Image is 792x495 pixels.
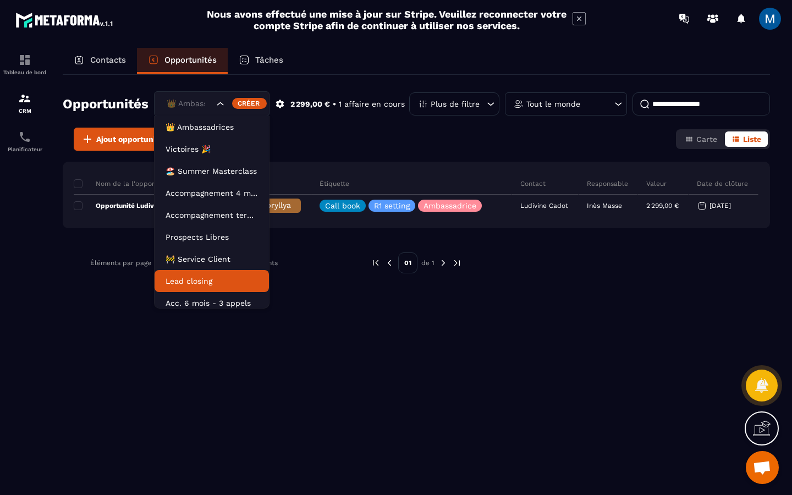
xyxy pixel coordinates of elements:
[3,146,47,152] p: Planificateur
[746,451,779,484] a: Ouvrir le chat
[452,258,462,268] img: next
[587,179,628,188] p: Responsable
[520,179,546,188] p: Contact
[320,179,349,188] p: Étiquette
[256,201,291,210] span: Appryllya
[696,135,717,144] span: Carte
[63,48,137,74] a: Contacts
[325,202,360,210] p: Call book
[3,69,47,75] p: Tableau de bord
[421,258,435,267] p: de 1
[371,258,381,268] img: prev
[18,92,31,105] img: formation
[3,45,47,84] a: formationformationTableau de bord
[166,254,258,265] p: 🚧 Service Client
[63,93,148,115] h2: Opportunités
[74,128,170,151] button: Ajout opportunité
[166,276,258,287] p: Lead closing
[90,55,126,65] p: Contacts
[424,202,476,210] p: Ambassadrice
[154,91,269,117] div: Search for option
[384,258,394,268] img: prev
[74,201,184,210] p: Opportunité Ludivine Cadot
[431,100,480,108] p: Plus de filtre
[164,55,217,65] p: Opportunités
[166,298,258,309] p: Acc. 6 mois - 3 appels
[18,130,31,144] img: scheduler
[232,98,267,109] div: Créer
[3,84,47,122] a: formationformationCRM
[3,108,47,114] p: CRM
[398,252,417,273] p: 01
[374,202,410,210] p: R1 setting
[646,202,679,210] p: 2 299,00 €
[526,100,580,108] p: Tout le monde
[290,99,330,109] p: 2 299,00 €
[166,166,258,177] p: 🏖️ Summer Masterclass
[166,232,258,243] p: Prospects Libres
[18,53,31,67] img: formation
[3,122,47,161] a: schedulerschedulerPlanificateur
[137,48,228,74] a: Opportunités
[166,122,258,133] p: 👑 Ambassadrices
[166,144,258,155] p: Victoires 🎉
[743,135,761,144] span: Liste
[164,98,214,110] input: Search for option
[96,134,163,145] span: Ajout opportunité
[15,10,114,30] img: logo
[74,179,173,188] p: Nom de la l'opportunité
[166,188,258,199] p: Accompagnement 4 mois
[697,179,748,188] p: Date de clôture
[587,202,622,210] p: Inès Masse
[339,99,405,109] p: 1 affaire en cours
[646,179,667,188] p: Valeur
[333,99,336,109] p: •
[678,131,724,147] button: Carte
[228,48,294,74] a: Tâches
[90,259,151,267] p: Éléments par page
[438,258,448,268] img: next
[166,210,258,221] p: Accompagnement terminé
[206,8,567,31] h2: Nous avons effectué une mise à jour sur Stripe. Veuillez reconnecter votre compte Stripe afin de ...
[725,131,768,147] button: Liste
[255,55,283,65] p: Tâches
[710,202,731,210] p: [DATE]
